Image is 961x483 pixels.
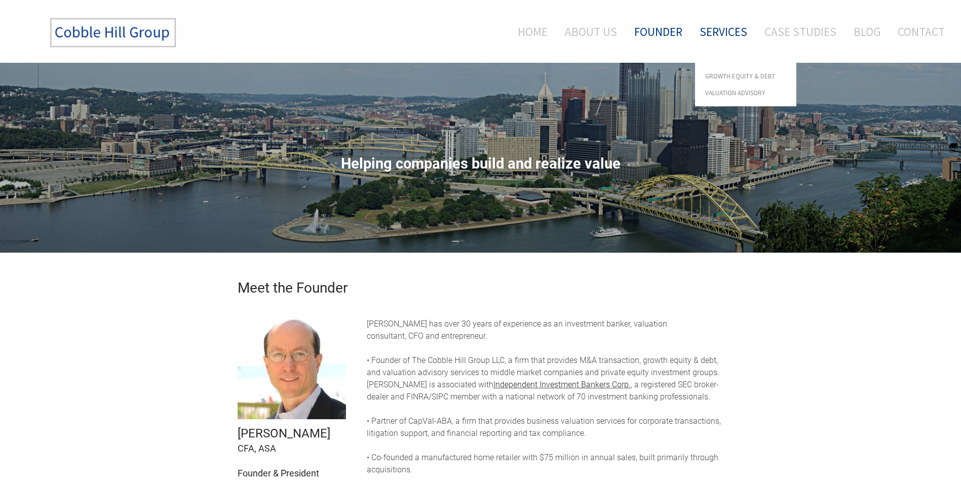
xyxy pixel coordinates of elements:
a: Services [692,11,755,53]
a: Home [503,11,555,53]
span: Valuation Advisory [705,90,786,96]
a: Independent Investment Bankers Corp. [493,380,631,389]
img: The Cobble Hill Group LLC [39,11,190,55]
font: [PERSON_NAME] [238,426,330,440]
img: Picture [238,311,346,419]
span: Helping companies build and realize value [341,155,621,172]
font: Founder & President [238,468,319,478]
span: • Partner of CapVal-ABA, a firm that provides business valuation services for corporate transacti... [367,416,721,438]
span: • Founder of The Cobble Hill Group LLC, a firm that provides M&A transaction, growth equity & deb... [367,355,719,377]
font: CFA, ASA [238,443,276,454]
a: Valuation Advisory [695,85,796,101]
font: [PERSON_NAME] has over 30 years of experience as an investment banker, valuation consultant, CFO ... [367,319,667,341]
a: Case Studies [757,11,844,53]
a: Growth Equity & Debt [695,68,796,85]
a: About Us [557,11,625,53]
a: Founder [627,11,690,53]
h2: Meet the Founder [238,281,724,295]
a: Blog [846,11,888,53]
a: Contact [890,11,945,53]
span: Growth Equity & Debt [705,73,786,79]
